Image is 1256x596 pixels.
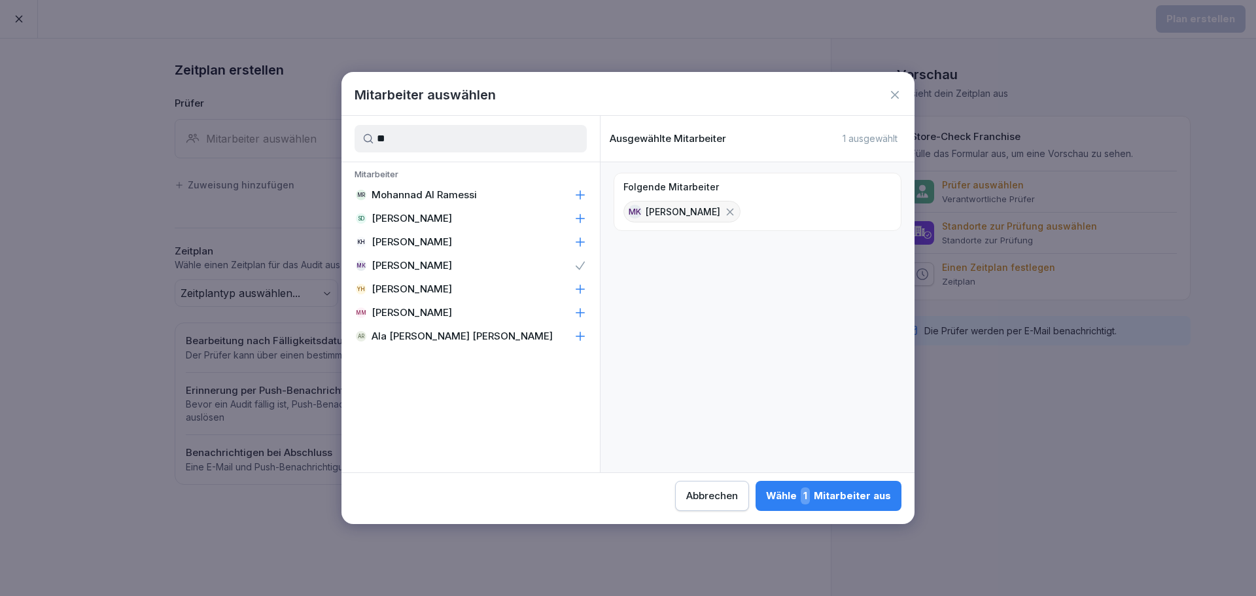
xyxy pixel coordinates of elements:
p: Folgende Mitarbeiter [623,181,719,193]
div: AR [356,331,366,342]
p: Mohannad Al Ramessi [372,188,477,202]
p: [PERSON_NAME] [372,306,452,319]
p: Ausgewählte Mitarbeiter [610,133,726,145]
p: [PERSON_NAME] [372,236,452,249]
span: 1 [801,487,810,504]
div: MM [356,307,366,318]
p: Mitarbeiter [341,169,600,183]
div: MK [356,260,366,271]
div: Abbrechen [686,489,738,503]
div: Wähle Mitarbeiter aus [766,487,891,504]
p: Ala [PERSON_NAME] [PERSON_NAME] [372,330,553,343]
div: YH [356,284,366,294]
h1: Mitarbeiter auswählen [355,85,496,105]
div: MK [628,205,642,219]
div: SD [356,213,366,224]
button: Abbrechen [675,481,749,511]
div: KH [356,237,366,247]
p: [PERSON_NAME] [372,283,452,296]
div: MR [356,190,366,200]
p: [PERSON_NAME] [646,205,720,219]
button: Wähle1Mitarbeiter aus [756,481,901,511]
p: [PERSON_NAME] [372,212,452,225]
p: [PERSON_NAME] [372,259,452,272]
p: 1 ausgewählt [843,133,898,145]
